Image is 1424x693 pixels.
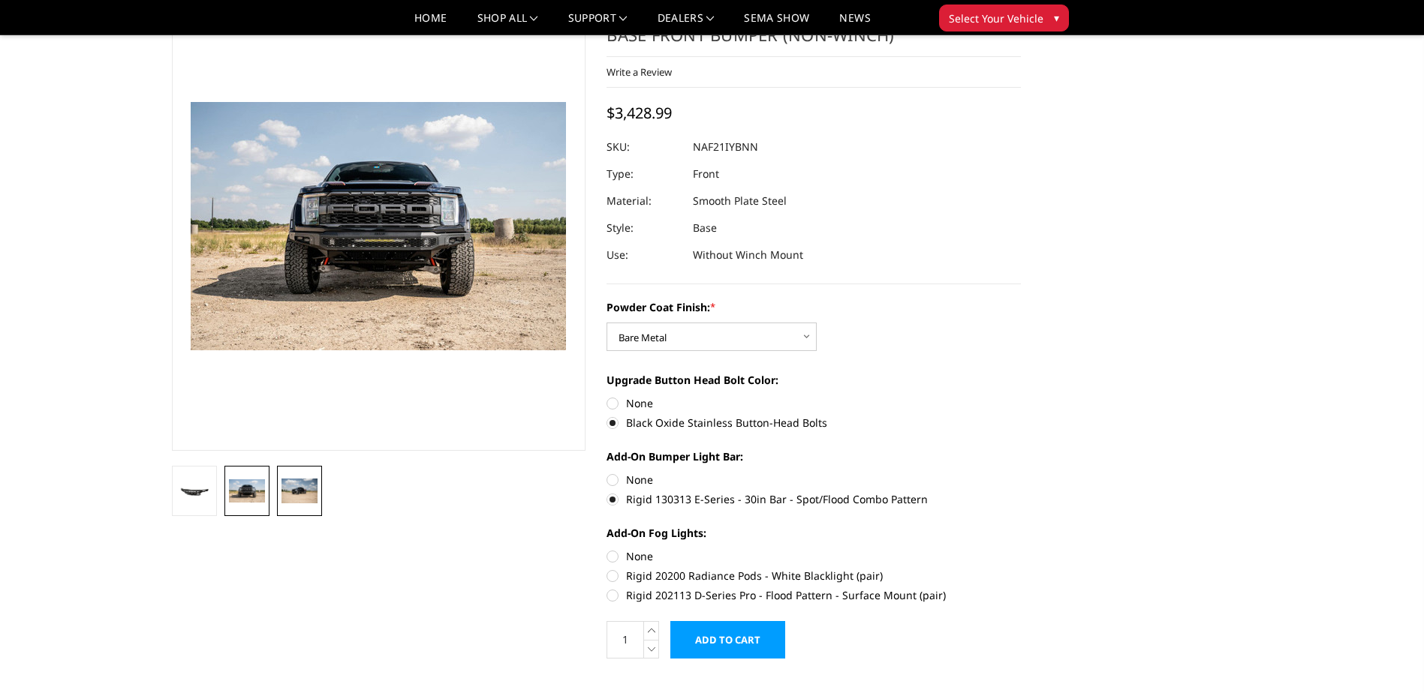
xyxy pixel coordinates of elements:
[607,587,1021,603] label: Rigid 202113 D-Series Pro - Flood Pattern - Surface Mount (pair)
[477,13,538,34] a: shop all
[693,214,717,241] dd: Base
[172,1,586,451] a: 2021-2025 Ford Raptor - Freedom Series - Base Front Bumper (non-winch)
[839,13,870,34] a: News
[1054,10,1059,25] span: ▾
[607,214,682,241] dt: Style:
[176,483,212,500] img: 2021-2025 Ford Raptor - Freedom Series - Base Front Bumper (non-winch)
[744,13,809,34] a: SEMA Show
[607,415,1021,430] label: Black Oxide Stainless Button-Head Bolts
[568,13,628,34] a: Support
[607,65,672,79] a: Write a Review
[658,13,715,34] a: Dealers
[229,479,265,503] img: 2021-2025 Ford Raptor - Freedom Series - Base Front Bumper (non-winch)
[281,478,318,502] img: 2021-2025 Ford Raptor - Freedom Series - Base Front Bumper (non-winch)
[607,103,672,123] span: $3,428.99
[607,448,1021,464] label: Add-On Bumper Light Bar:
[607,525,1021,541] label: Add-On Fog Lights:
[607,395,1021,411] label: None
[607,299,1021,315] label: Powder Coat Finish:
[414,13,447,34] a: Home
[607,548,1021,564] label: None
[607,187,682,214] dt: Material:
[607,491,1021,507] label: Rigid 130313 E-Series - 30in Bar - Spot/Flood Combo Pattern
[693,241,803,268] dd: Without Winch Mount
[607,241,682,268] dt: Use:
[693,133,758,160] dd: NAF21IYBNN
[939,4,1069,31] button: Select Your Vehicle
[607,472,1021,487] label: None
[670,621,785,658] input: Add to Cart
[607,160,682,187] dt: Type:
[693,160,719,187] dd: Front
[1349,621,1424,693] iframe: Chat Widget
[607,568,1021,583] label: Rigid 20200 Radiance Pods - White Blacklight (pair)
[607,133,682,160] dt: SKU:
[949,10,1043,26] span: Select Your Vehicle
[693,187,787,214] dd: Smooth Plate Steel
[607,372,1021,388] label: Upgrade Button Head Bolt Color:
